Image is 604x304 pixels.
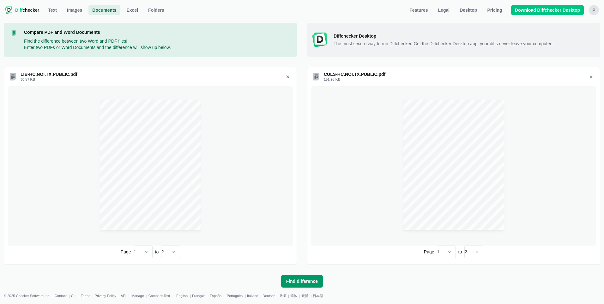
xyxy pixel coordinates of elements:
[95,294,116,298] a: Privacy Policy
[458,249,462,255] span: to
[227,294,243,298] a: Português
[131,294,144,298] a: iManage
[123,5,142,15] a: Excel
[434,5,454,15] a: Legal
[15,8,22,13] span: Diff
[263,294,275,298] a: Deutsch
[408,7,429,13] span: Features
[155,249,159,255] span: to
[66,7,83,13] span: Images
[514,7,581,13] span: Download Diffchecker Desktop
[21,71,280,77] div: LIB-HC.NOI.TX.PUBLIC.pdf
[44,5,61,15] a: Text
[63,5,86,15] a: Images
[71,294,76,298] a: CLI
[324,71,583,77] div: CULS-HC.NOI.TX.PUBLIC.pdf
[81,294,90,298] a: Terms
[307,23,600,57] a: Diffchecker Desktop iconDiffchecker Desktop The most secure way to run Diffchecker. Get the Diffc...
[15,7,39,13] span: checker
[324,76,583,82] div: 151.98 KB
[24,29,171,35] h1: Compare PDF and Word Documents
[91,7,118,13] span: Documents
[4,294,55,298] li: © 2025 Checker Software Inc.
[281,275,323,288] button: Find difference
[313,294,323,298] a: 日本語
[176,294,188,298] a: English
[147,7,166,13] span: Folders
[285,278,319,284] span: Find difference
[312,32,327,47] img: Diffchecker Desktop icon
[586,72,596,82] button: Remove CULS-HC.NOI.TX.PUBLIC.pdf
[121,249,131,255] span: Page
[148,294,170,298] a: Compare Text
[290,294,297,298] a: 简体
[55,294,67,298] a: Contact
[210,294,222,298] a: Español
[125,7,140,13] span: Excel
[192,294,205,298] a: Français
[511,5,584,15] a: Download Diffchecker Desktop
[24,38,171,44] p: Find the difference between two Word and PDF files!
[283,72,293,82] button: Remove LIB-HC.NOI.TX.PUBLIC.pdf
[301,294,308,298] a: 繁體
[486,7,503,13] span: Pricing
[456,5,481,15] a: Desktop
[437,7,451,13] span: Legal
[5,6,13,14] img: Diffchecker logo
[144,5,168,15] button: Folders
[406,5,432,15] a: Features
[334,33,595,39] span: Diffchecker Desktop
[589,5,599,15] button: p
[5,5,39,15] a: Diffchecker
[483,5,506,15] a: Pricing
[280,294,286,298] a: हिन्दी
[121,294,126,298] a: API
[21,76,280,82] div: 30.57 KB
[247,294,258,298] a: Italiano
[24,44,171,51] p: Enter two PDFs or Word Documents and the difference will show up below.
[47,7,58,13] span: Text
[424,249,434,255] span: Page
[334,40,595,47] span: The most secure way to run Diffchecker. Get the Diffchecker Desktop app: your diffs never leave y...
[88,5,120,15] a: Documents
[458,7,478,13] span: Desktop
